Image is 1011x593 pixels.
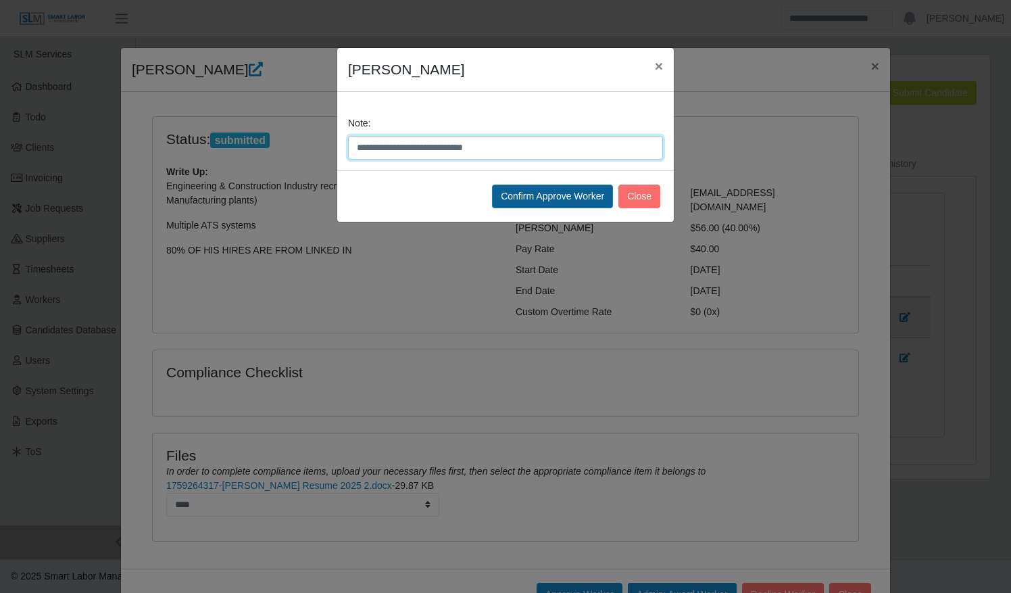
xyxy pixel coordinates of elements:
[348,116,370,131] label: Note:
[644,48,674,84] button: Close
[492,185,613,208] button: Confirm Approve Worker
[348,59,465,80] h4: [PERSON_NAME]
[618,185,660,208] button: Close
[655,58,663,74] span: ×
